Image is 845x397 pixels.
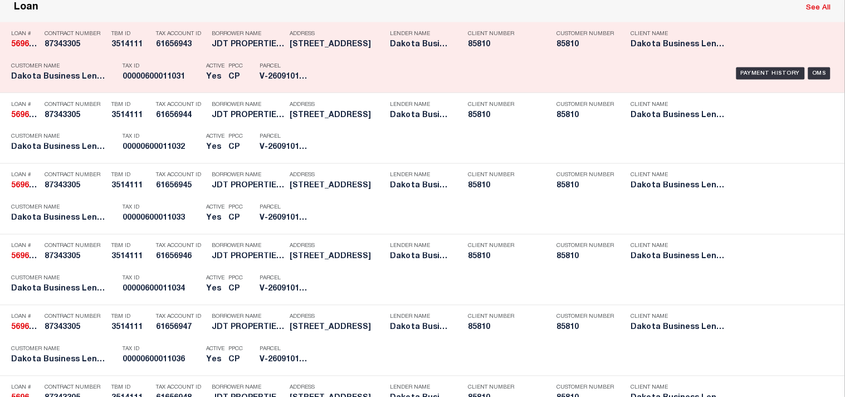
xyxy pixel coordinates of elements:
[212,31,284,37] p: Borrower Name
[111,40,150,50] h5: 3514111
[45,31,106,37] p: Contract Number
[123,143,201,153] h5: 00000600011032
[468,182,540,191] h5: 85810
[11,314,39,321] p: Loan #
[156,31,206,37] p: Tax Account ID
[260,285,310,294] h5: V-26091015314425981549393
[123,63,201,70] p: Tax ID
[111,172,150,179] p: TBM ID
[468,172,540,179] p: Client Number
[45,111,106,120] h5: 87343305
[390,172,451,179] p: Lender Name
[123,72,201,82] h5: 00000600011031
[807,4,831,12] a: See All
[260,346,310,353] p: Parcel
[45,182,106,191] h5: 87343305
[123,134,201,141] p: Tax ID
[212,40,284,50] h5: JDT PROPERTIES LLC
[468,31,540,37] p: Client Number
[631,40,726,50] h5: Dakota Business Lending
[156,253,206,262] h5: 61656946
[206,143,223,153] h5: Yes
[11,182,39,191] h5: 5696679108
[212,111,284,120] h5: JDT PROPERTIES LLC
[631,385,726,391] p: Client Name
[11,243,39,250] p: Loan #
[390,101,451,108] p: Lender Name
[206,275,224,282] p: Active
[631,31,726,37] p: Client Name
[212,172,284,179] p: Borrower Name
[557,40,613,50] h5: 85810
[156,385,206,391] p: Tax Account ID
[631,243,726,250] p: Client Name
[156,323,206,333] h5: 61656947
[11,172,39,179] p: Loan #
[111,243,150,250] p: TBM ID
[212,314,284,321] p: Borrower Name
[206,356,223,365] h5: Yes
[111,323,150,333] h5: 3514111
[228,63,243,70] p: PPCC
[260,72,310,82] h5: V-26091015314425981549393
[11,253,56,261] strong: 5696679108
[111,111,150,120] h5: 3514111
[631,253,726,262] h5: Dakota Business Lending
[390,385,451,391] p: Lender Name
[631,182,726,191] h5: Dakota Business Lending
[390,314,451,321] p: Lender Name
[212,323,284,333] h5: JDT PROPERTIES LLC
[468,243,540,250] p: Client Number
[11,214,106,224] h5: Dakota Business Lending
[290,40,384,50] h5: 931 S 9TH ST BISMARCK ND 585045800
[156,111,206,120] h5: 61656944
[11,253,39,262] h5: 5696679108
[228,275,243,282] p: PPCC
[206,285,223,294] h5: Yes
[557,101,614,108] p: Customer Number
[212,101,284,108] p: Borrower Name
[11,112,56,119] strong: 5696679108
[45,253,106,262] h5: 87343305
[260,205,310,211] p: Parcel
[123,214,201,224] h5: 00000600011033
[45,385,106,391] p: Contract Number
[156,314,206,321] p: Tax Account ID
[228,72,243,82] h5: CP
[123,356,201,365] h5: 00000600011036
[390,182,451,191] h5: Dakota Business Lending
[45,172,106,179] p: Contract Number
[468,101,540,108] p: Client Number
[156,172,206,179] p: Tax Account ID
[212,182,284,191] h5: JDT PROPERTIES LLC
[156,182,206,191] h5: 61656945
[290,182,384,191] h5: 931 S 9TH ST BISMARCK ND 585045800
[557,31,614,37] p: Customer Number
[631,172,726,179] p: Client Name
[228,214,243,224] h5: CP
[14,2,38,14] div: Loan
[631,101,726,108] p: Client Name
[11,72,106,82] h5: Dakota Business Lending
[290,31,384,37] p: Address
[11,385,39,391] p: Loan #
[156,101,206,108] p: Tax Account ID
[468,385,540,391] p: Client Number
[468,111,540,120] h5: 85810
[290,172,384,179] p: Address
[156,40,206,50] h5: 61656943
[290,101,384,108] p: Address
[290,111,384,120] h5: 931 S 9TH ST BISMARCK ND 585045800
[11,285,106,294] h5: Dakota Business Lending
[557,172,614,179] p: Customer Number
[390,40,451,50] h5: Dakota Business Lending
[45,40,106,50] h5: 87343305
[11,275,106,282] p: Customer Name
[212,253,284,262] h5: JDT PROPERTIES LLC
[557,243,614,250] p: Customer Number
[631,314,726,321] p: Client Name
[45,323,106,333] h5: 87343305
[11,356,106,365] h5: Dakota Business Lending
[45,314,106,321] p: Contract Number
[390,31,451,37] p: Lender Name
